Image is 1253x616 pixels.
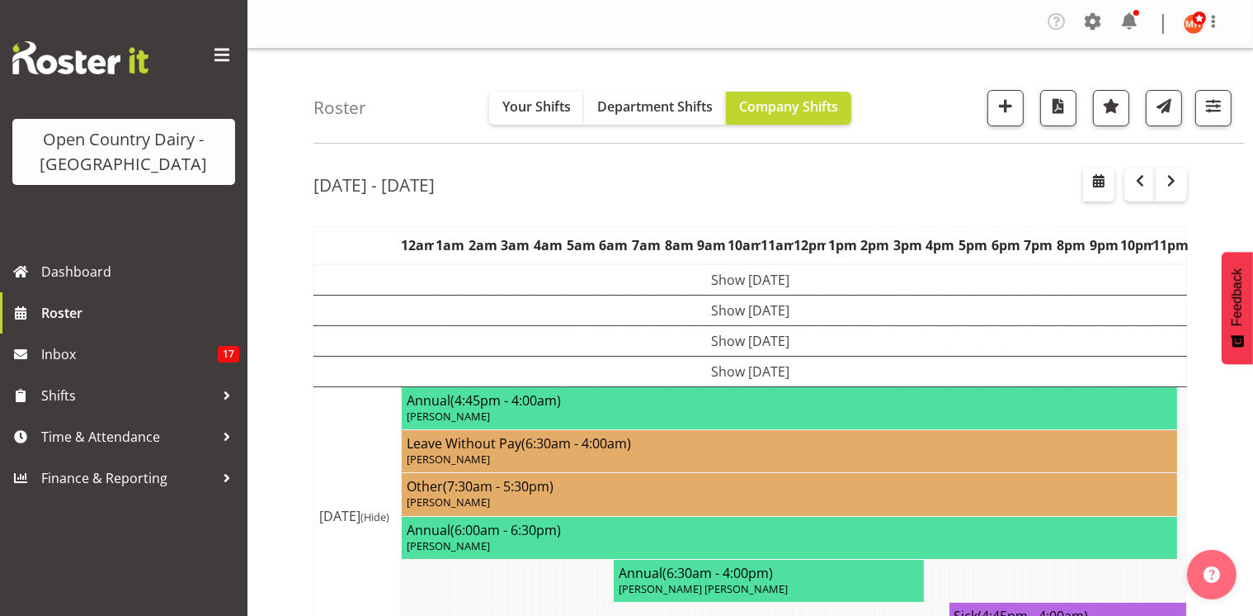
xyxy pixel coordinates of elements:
[467,227,500,265] th: 2am
[662,227,695,265] th: 8am
[407,538,490,553] span: [PERSON_NAME]
[41,466,214,490] span: Finance & Reporting
[499,227,532,265] th: 3am
[957,227,990,265] th: 5pm
[443,477,553,495] span: (7:30am - 5:30pm)
[728,227,761,265] th: 10am
[314,326,1187,357] td: Show [DATE]
[41,342,218,367] span: Inbox
[218,346,239,362] span: 17
[314,264,1187,296] td: Show [DATE]
[1146,90,1182,126] button: Send a list of all shifts for the selected filtered period to all rostered employees.
[1184,14,1204,34] img: milkreception-horotiu8286.jpg
[695,227,728,265] th: 9am
[1055,227,1088,265] th: 8pm
[726,92,851,125] button: Company Shifts
[407,495,490,509] span: [PERSON_NAME]
[41,301,239,325] span: Roster
[434,227,467,265] th: 1am
[532,227,565,265] th: 4am
[597,97,713,116] span: Department Shifts
[314,296,1187,326] td: Show [DATE]
[924,227,957,265] th: 4pm
[521,434,631,453] span: (6:30am - 4:00am)
[407,478,1172,495] h4: Other
[401,227,434,265] th: 12am
[1083,168,1114,201] button: Select a specific date within the roster.
[1120,227,1153,265] th: 10pm
[1153,227,1187,265] th: 11pm
[407,392,1172,409] h4: Annual
[1040,90,1076,126] button: Download a PDF of the roster according to the set date range.
[892,227,925,265] th: 3pm
[1204,566,1220,583] img: help-xxl-2.png
[794,227,827,265] th: 12pm
[826,227,859,265] th: 1pm
[12,41,148,74] img: Rosterit website logo
[584,92,726,125] button: Department Shifts
[41,383,214,408] span: Shifts
[407,522,1172,538] h4: Annual
[1222,252,1253,364] button: Feedback - Show survey
[739,97,838,116] span: Company Shifts
[1022,227,1055,265] th: 7pm
[990,227,1023,265] th: 6pm
[630,227,663,265] th: 7am
[407,452,490,467] span: [PERSON_NAME]
[987,90,1024,126] button: Add a new shift
[597,227,630,265] th: 6am
[407,435,1172,452] h4: Leave Without Pay
[1087,227,1120,265] th: 9pm
[450,521,561,539] span: (6:00am - 6:30pm)
[313,174,435,196] h2: [DATE] - [DATE]
[450,391,561,410] span: (4:45pm - 4:00am)
[502,97,571,116] span: Your Shifts
[489,92,584,125] button: Your Shifts
[1230,268,1245,326] span: Feedback
[859,227,892,265] th: 2pm
[360,509,389,524] span: (Hide)
[761,227,794,265] th: 11am
[1195,90,1232,126] button: Filter Shifts
[41,424,214,449] span: Time & Attendance
[314,357,1187,387] td: Show [DATE]
[564,227,597,265] th: 5am
[29,127,219,177] div: Open Country Dairy - [GEOGRAPHIC_DATA]
[407,409,490,424] span: [PERSON_NAME]
[619,581,788,596] span: [PERSON_NAME] [PERSON_NAME]
[662,564,773,582] span: (6:30am - 4:00pm)
[41,259,239,284] span: Dashboard
[1093,90,1129,126] button: Highlight an important date within the roster.
[619,565,918,581] h4: Annual
[313,98,366,117] h4: Roster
